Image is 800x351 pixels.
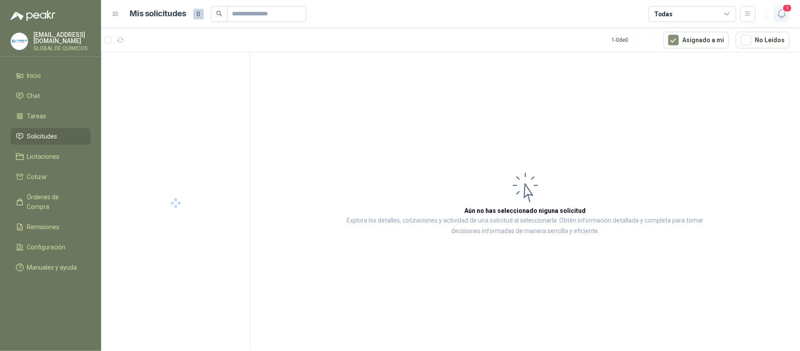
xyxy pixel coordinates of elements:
[774,6,789,22] button: 1
[130,7,186,20] h1: Mis solicitudes
[654,9,673,19] div: Todas
[11,128,90,145] a: Solicitudes
[11,168,90,185] a: Cotizar
[27,132,58,141] span: Solicitudes
[11,189,90,215] a: Órdenes de Compra
[338,216,712,237] p: Explora los detalles, cotizaciones y actividad de una solicitud al seleccionarla. Obtén informaci...
[736,32,789,48] button: No Leídos
[27,192,82,212] span: Órdenes de Compra
[612,33,656,47] div: 1 - 0 de 0
[27,222,60,232] span: Remisiones
[27,111,47,121] span: Tareas
[11,239,90,256] a: Configuración
[216,11,222,17] span: search
[193,9,204,19] span: 0
[27,263,77,272] span: Manuales y ayuda
[11,33,28,50] img: Company Logo
[663,32,729,48] button: Asignado a mi
[11,219,90,235] a: Remisiones
[11,88,90,104] a: Chat
[11,148,90,165] a: Licitaciones
[33,32,90,44] p: [EMAIL_ADDRESS][DOMAIN_NAME]
[11,11,55,21] img: Logo peakr
[27,71,41,80] span: Inicio
[11,259,90,276] a: Manuales y ayuda
[465,206,586,216] h3: Aún no has seleccionado niguna solicitud
[11,67,90,84] a: Inicio
[27,172,47,182] span: Cotizar
[782,4,792,12] span: 1
[27,91,40,101] span: Chat
[33,46,90,51] p: GLOBAL DE QUIMICOS
[27,242,66,252] span: Configuración
[11,108,90,124] a: Tareas
[27,152,60,161] span: Licitaciones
